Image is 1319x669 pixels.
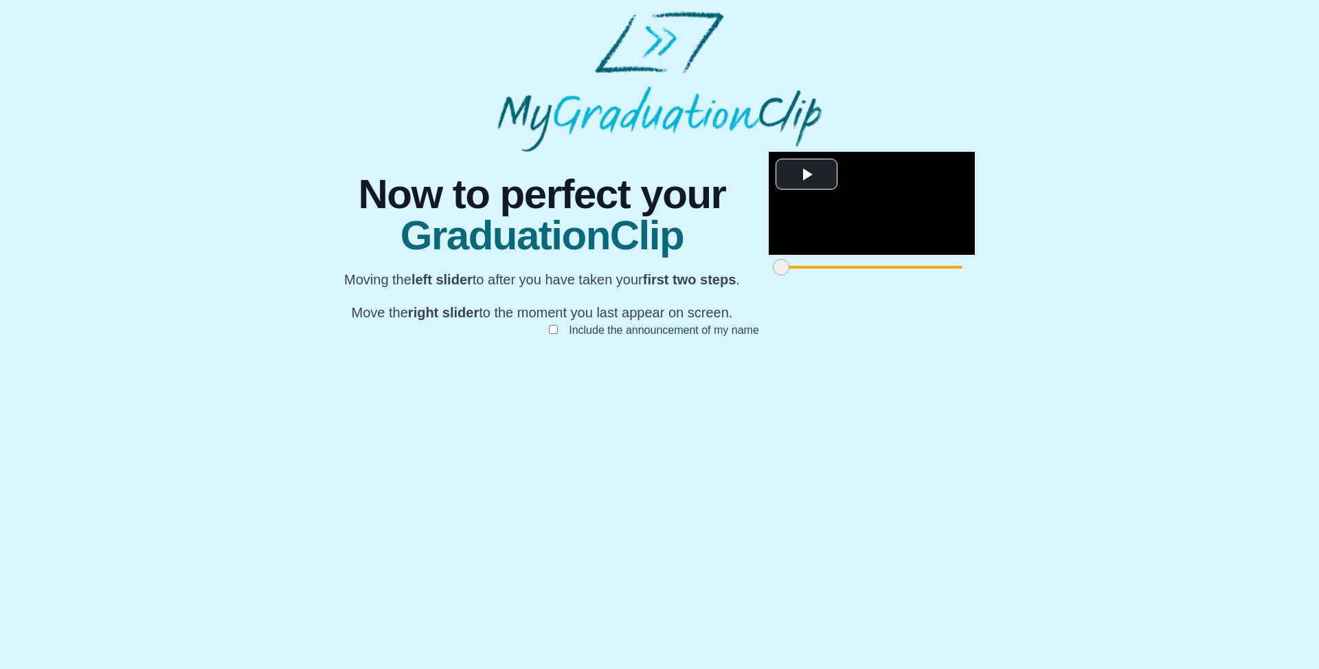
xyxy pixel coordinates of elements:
[497,11,822,152] img: MyGraduationClip
[344,270,740,289] p: Moving the to after you have taken your .
[412,272,473,287] b: left slider
[769,152,975,255] div: Video Player
[344,174,740,215] span: Now to perfect your
[344,215,740,256] span: GraduationClip
[558,319,770,341] label: Include the announcement of my name
[408,305,479,320] b: right slider
[776,159,837,190] button: Play Video
[643,272,736,287] b: first two steps
[344,303,740,322] p: Move the to the moment you last appear on screen.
